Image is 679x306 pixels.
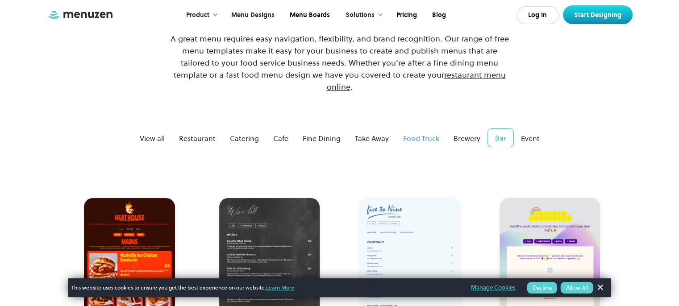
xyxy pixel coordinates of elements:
[303,133,341,144] div: Fine Dining
[266,284,294,291] a: Learn More
[424,1,453,29] a: Blog
[527,282,557,294] button: Decline
[563,5,633,24] a: Start Designing
[281,1,337,29] a: Menu Boards
[140,133,165,144] div: View all
[71,284,458,292] span: This website uses cookies to ensure you get the best experience on our website.
[521,133,540,144] div: Event
[177,1,223,29] div: Product
[495,132,506,143] div: Bar
[355,133,389,144] div: Take Away
[593,281,607,294] a: Dismiss Banner
[230,133,259,144] div: Catering
[168,33,511,93] p: A great menu requires easy navigation, flexibility, and brand recognition. Our range of free menu...
[273,133,288,144] div: Cafe
[561,282,593,294] button: Allow All
[471,283,516,293] a: Manage Cookies
[223,1,281,29] a: Menu Designs
[346,10,375,20] div: Solutions
[179,133,216,144] div: Restaurant
[186,10,209,20] div: Product
[403,133,439,144] div: Food Truck
[388,1,424,29] a: Pricing
[454,133,480,144] div: Brewery
[517,6,558,24] a: Log In
[337,1,388,29] div: Solutions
